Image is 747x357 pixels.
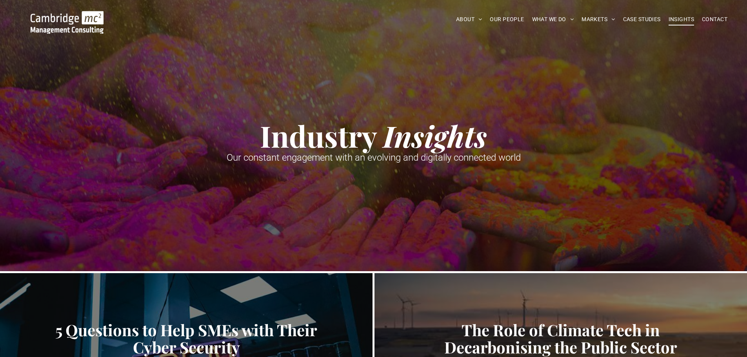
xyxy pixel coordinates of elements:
a: MARKETS [578,13,619,25]
a: CONTACT [698,13,731,25]
a: 5 Questions to Help SMEs with Their Cyber Security [6,321,367,356]
a: WHAT WE DO [528,13,578,25]
strong: I [383,116,394,155]
strong: nsights [394,116,487,155]
span: Our constant engagement with an evolving and digitally connected world [227,152,521,163]
a: CASE STUDIES [619,13,665,25]
strong: Industry [260,116,376,155]
a: ABOUT [452,13,486,25]
a: OUR PEOPLE [486,13,528,25]
a: INSIGHTS [665,13,698,25]
a: The Role of Climate Tech in Decarbonising the Public Sector [380,321,741,356]
img: Go to Homepage [31,11,104,34]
